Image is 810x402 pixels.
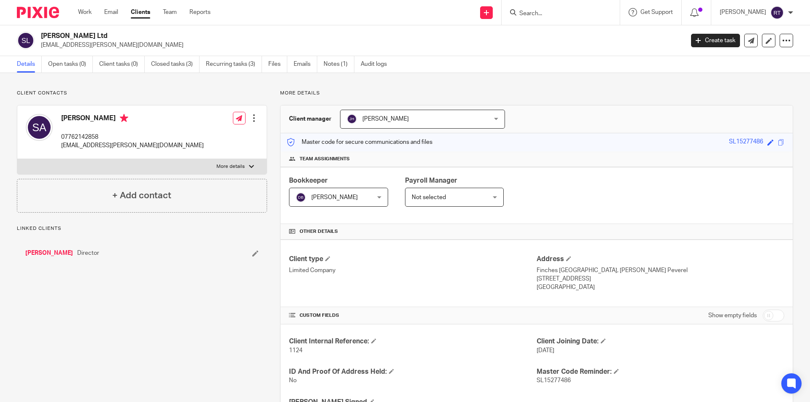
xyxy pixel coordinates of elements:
p: 07762142858 [61,133,204,141]
h3: Client manager [289,115,332,123]
p: [EMAIL_ADDRESS][PERSON_NAME][DOMAIN_NAME] [41,41,678,49]
a: Client tasks (0) [99,56,145,73]
i: Primary [120,114,128,122]
p: More details [280,90,793,97]
span: Director [77,249,99,257]
p: Linked clients [17,225,267,232]
p: Master code for secure communications and files [287,138,432,146]
h4: Client type [289,255,537,264]
a: Open tasks (0) [48,56,93,73]
a: Email [104,8,118,16]
a: Team [163,8,177,16]
h4: ID And Proof Of Address Held: [289,367,537,376]
p: [GEOGRAPHIC_DATA] [537,283,784,291]
span: [PERSON_NAME] [311,194,358,200]
span: Team assignments [300,156,350,162]
a: Notes (1) [324,56,354,73]
h4: Address [537,255,784,264]
p: Limited Company [289,266,537,275]
img: svg%3E [296,192,306,202]
a: Work [78,8,92,16]
a: Reports [189,8,211,16]
p: Finches [GEOGRAPHIC_DATA], [PERSON_NAME] Peverel [537,266,784,275]
p: More details [216,163,245,170]
h2: [PERSON_NAME] Ltd [41,32,551,40]
a: Create task [691,34,740,47]
img: Pixie [17,7,59,18]
img: svg%3E [26,114,53,141]
span: Not selected [412,194,446,200]
input: Search [518,10,594,18]
p: Client contacts [17,90,267,97]
h4: [PERSON_NAME] [61,114,204,124]
h4: CUSTOM FIELDS [289,312,537,319]
img: svg%3E [17,32,35,49]
span: SL15277486 [537,378,571,383]
span: 1124 [289,348,302,353]
a: Closed tasks (3) [151,56,200,73]
p: [EMAIL_ADDRESS][PERSON_NAME][DOMAIN_NAME] [61,141,204,150]
h4: Master Code Reminder: [537,367,784,376]
h4: Client Internal Reference: [289,337,537,346]
span: [DATE] [537,348,554,353]
h4: Client Joining Date: [537,337,784,346]
span: Payroll Manager [405,177,457,184]
span: No [289,378,297,383]
a: Clients [131,8,150,16]
a: Details [17,56,42,73]
a: Audit logs [361,56,393,73]
p: [STREET_ADDRESS] [537,275,784,283]
a: [PERSON_NAME] [25,249,73,257]
span: Bookkeeper [289,177,328,184]
a: Files [268,56,287,73]
div: SL15277486 [729,138,763,147]
span: Get Support [640,9,673,15]
a: Emails [294,56,317,73]
span: [PERSON_NAME] [362,116,409,122]
span: Other details [300,228,338,235]
img: svg%3E [770,6,784,19]
label: Show empty fields [708,311,757,320]
p: [PERSON_NAME] [720,8,766,16]
h4: + Add contact [112,189,171,202]
a: Recurring tasks (3) [206,56,262,73]
img: svg%3E [347,114,357,124]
